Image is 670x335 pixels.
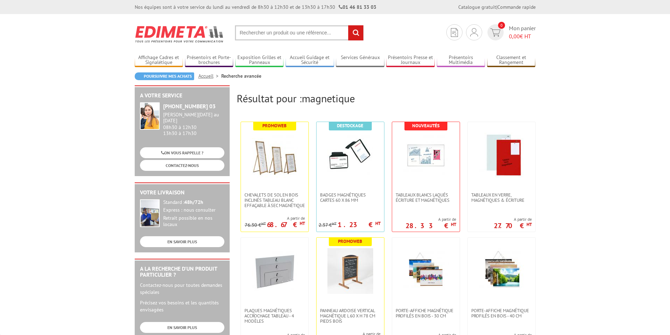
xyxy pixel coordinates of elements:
[396,192,456,203] span: Tableaux blancs laqués écriture et magnétiques
[338,238,362,244] b: Promoweb
[221,72,261,79] li: Recherche avancée
[486,24,536,40] a: devis rapide 0 Mon panier 0,00€ HT
[470,28,478,37] img: devis rapide
[392,308,460,318] a: PORTE-AFFICHE MAGNÉTIQUE PROFILÉS EN BOIS - 30 cm
[163,112,224,136] div: 08h30 à 12h30 13h30 à 17h30
[392,192,460,203] a: Tableaux blancs laqués écriture et magnétiques
[302,91,355,105] span: magnetique
[471,192,532,203] span: Tableaux en verre, magnétiques & écriture
[332,221,337,226] sup: HT
[320,192,381,203] span: Badges magnétiques cartes 60 x 86 mm
[267,223,305,227] p: 68.67 €
[487,54,536,66] a: Classement et Rangement
[327,248,373,294] img: Panneau Ardoise Vertical Magnétique L 60 x H 78 cm Pieds Bois
[135,54,183,66] a: Affichage Cadres et Signalétique
[396,308,456,318] span: PORTE-AFFICHE MAGNÉTIQUE PROFILÉS EN BOIS - 30 cm
[140,189,224,196] h2: Votre livraison
[451,221,456,227] sup: HT
[471,308,532,318] span: PORTE-AFFICHE MAGNÉTIQUE PROFILÉS EN BOIS - 40 cm
[494,217,532,222] span: A partir de
[412,123,440,129] b: Nouveautés
[185,54,234,66] a: Présentoirs et Porte-brochures
[403,248,449,294] img: PORTE-AFFICHE MAGNÉTIQUE PROFILÉS EN BOIS - 30 cm
[498,22,505,29] span: 0
[509,24,536,40] span: Mon panier
[479,248,524,294] img: PORTE-AFFICHE MAGNÉTIQUE PROFILÉS EN BOIS - 40 cm
[252,133,298,178] img: Chevalets de sol en bois inclinés tableau blanc effaçable à sec magnétique
[140,282,224,296] p: Contactez-nous pour toutes demandes spéciales
[135,72,194,80] a: Poursuivre mes achats
[135,4,376,11] div: Nos équipes sont à votre service du lundi au vendredi de 8h30 à 12h30 et de 13h30 à 17h30
[241,192,308,208] a: Chevalets de sol en bois inclinés tableau blanc effaçable à sec magnétique
[494,224,532,228] p: 27.70 €
[244,308,305,324] span: Plaques magnétiques accrochage tableau - 4 modèles
[317,308,384,324] a: Panneau Ardoise Vertical Magnétique L 60 x H 78 cm Pieds Bois
[386,54,435,66] a: Présentoirs Presse et Journaux
[338,223,381,227] p: 1.23 €
[458,4,496,10] a: Catalogue gratuit
[451,28,458,37] img: devis rapide
[468,192,535,203] a: Tableaux en verre, magnétiques & écriture
[198,73,221,79] a: Accueil
[300,220,305,226] sup: HT
[336,54,384,66] a: Services Généraux
[261,221,266,226] sup: HT
[163,112,224,124] div: [PERSON_NAME][DATE] au [DATE]
[348,25,363,40] input: rechercher
[237,92,536,104] h2: Résultat pour :
[509,33,520,40] span: 0,00
[163,215,224,228] div: Retrait possible en nos locaux
[320,308,381,324] span: Panneau Ardoise Vertical Magnétique L 60 x H 78 cm Pieds Bois
[135,21,224,47] img: Edimeta
[184,199,203,205] strong: 48h/72h
[468,308,535,318] a: PORTE-AFFICHE MAGNÉTIQUE PROFILÉS EN BOIS - 40 cm
[140,236,224,247] a: EN SAVOIR PLUS
[403,133,449,178] img: Tableaux blancs laqués écriture et magnétiques
[235,25,364,40] input: Rechercher un produit ou une référence...
[163,207,224,213] div: Express : nous consulter
[527,221,532,227] sup: HT
[317,192,384,203] a: Badges magnétiques cartes 60 x 86 mm
[509,32,536,40] span: € HT
[245,223,266,228] p: 76.30 €
[327,133,373,178] img: Badges magnétiques cartes 60 x 86 mm
[245,215,305,221] span: A partir de
[479,133,524,178] img: Tableaux en verre, magnétiques & écriture
[140,266,224,278] h2: A la recherche d'un produit particulier ?
[339,4,376,10] strong: 01 46 81 33 03
[163,199,224,206] div: Standard :
[262,123,287,129] b: Promoweb
[140,299,224,313] p: Précisez vos besoins et les quantités envisagées
[163,103,216,110] strong: [PHONE_NUMBER] 03
[140,92,224,99] h2: A votre service
[286,54,334,66] a: Accueil Guidage et Sécurité
[319,223,337,228] p: 2.37 €
[406,224,456,228] p: 28.33 €
[235,54,284,66] a: Exposition Grilles et Panneaux
[437,54,485,66] a: Présentoirs Multimédia
[406,217,456,222] span: A partir de
[140,160,224,171] a: CONTACTEZ-NOUS
[252,248,298,294] img: Plaques magnétiques accrochage tableau - 4 modèles
[140,147,224,158] a: ON VOUS RAPPELLE ?
[458,4,536,11] div: |
[375,220,381,226] sup: HT
[337,123,363,129] b: Destockage
[244,192,305,208] span: Chevalets de sol en bois inclinés tableau blanc effaçable à sec magnétique
[490,28,500,37] img: devis rapide
[140,199,160,227] img: widget-livraison.jpg
[497,4,536,10] a: Commande rapide
[241,308,308,324] a: Plaques magnétiques accrochage tableau - 4 modèles
[140,102,160,130] img: widget-service.jpg
[140,322,224,333] a: EN SAVOIR PLUS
